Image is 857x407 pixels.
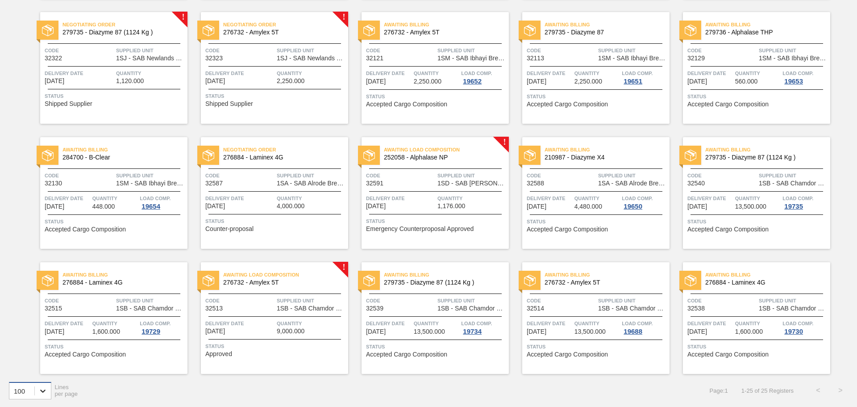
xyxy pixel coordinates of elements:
[545,29,662,36] span: 279735 - Diazyme 87
[527,226,608,233] span: Accepted Cargo Composition
[140,194,185,210] a: Load Comp.19654
[62,20,187,29] span: Negotiating Order
[524,150,536,161] img: status
[384,154,502,161] span: 252058 - Alphalase NP
[45,328,64,335] span: 11/24/2025
[782,203,805,210] div: 19735
[527,342,667,351] span: Status
[45,217,185,226] span: Status
[461,319,507,335] a: Load Comp.19734
[670,12,830,124] a: statusAwaiting Billing279736 - Alphalase THPCode32129Supplied Unit1SM - SAB Ibhayi BreweryDeliver...
[45,101,92,107] span: Shipped Supplier
[205,46,275,55] span: Code
[203,25,214,36] img: status
[116,55,185,62] span: 1SJ - SAB Newlands Brewery
[277,305,346,312] span: 1SB - SAB Chamdor Brewery
[622,319,667,335] a: Load Comp.19688
[574,194,620,203] span: Quantity
[687,194,733,203] span: Delivery Date
[527,305,544,312] span: 32514
[62,145,187,154] span: Awaiting Billing
[116,46,185,55] span: Supplied Unit
[366,101,447,108] span: Accepted Cargo Composition
[687,226,769,233] span: Accepted Cargo Composition
[524,275,536,286] img: status
[705,20,830,29] span: Awaiting Billing
[205,328,225,335] span: 11/24/2025
[55,384,78,397] span: Lines per page
[527,296,596,305] span: Code
[782,69,828,85] a: Load Comp.19653
[687,217,828,226] span: Status
[366,171,435,180] span: Code
[414,319,459,328] span: Quantity
[461,78,483,85] div: 19652
[92,328,120,335] span: 1,600.000
[140,194,171,203] span: Load Comp.
[461,319,492,328] span: Load Comp.
[670,137,830,249] a: statusAwaiting Billing279735 - Diazyme 87 (1124 Kg )Code32540Supplied Unit1SB - SAB Chamdor Brewe...
[782,328,805,335] div: 19730
[782,194,813,203] span: Load Comp.
[366,194,435,203] span: Delivery Date
[437,55,507,62] span: 1SM - SAB Ibhayi Brewery
[527,328,546,335] span: 12/10/2025
[366,305,383,312] span: 32539
[574,203,602,210] span: 4,480.000
[527,180,544,187] span: 32588
[277,69,346,78] span: Quantity
[461,328,483,335] div: 19734
[687,203,707,210] span: 11/07/2025
[366,46,435,55] span: Code
[205,305,223,312] span: 32513
[203,150,214,161] img: status
[509,137,670,249] a: statusAwaiting Billing210987 - Diazyme X4Code32588Supplied Unit1SA - SAB Alrode BreweryDelivery D...
[277,194,346,203] span: Quantity
[687,296,757,305] span: Code
[687,55,705,62] span: 32129
[685,25,696,36] img: status
[45,296,114,305] span: Code
[366,203,386,210] span: 10/16/2025
[687,46,757,55] span: Code
[116,78,144,84] span: 1,120.000
[205,101,253,107] span: Shipped Supplier
[45,351,126,358] span: Accepted Cargo Composition
[437,171,507,180] span: Supplied Unit
[710,387,728,394] span: Page : 1
[687,92,828,101] span: Status
[205,342,346,351] span: Status
[205,296,275,305] span: Code
[705,270,830,279] span: Awaiting Billing
[829,379,852,402] button: >
[366,342,507,351] span: Status
[45,305,62,312] span: 32515
[598,171,667,180] span: Supplied Unit
[363,275,375,286] img: status
[116,180,185,187] span: 1SM - SAB Ibhayi Brewery
[622,319,653,328] span: Load Comp.
[223,145,348,154] span: Negotiating Order
[205,226,254,232] span: Counter-proposal
[687,69,733,78] span: Delivery Date
[782,194,828,210] a: Load Comp.19735
[759,46,828,55] span: Supplied Unit
[187,262,348,374] a: !statusAwaiting Load Composition276732 - Amylex 5TCode32513Supplied Unit1SB - SAB Chamdor Brewery...
[27,137,187,249] a: statusAwaiting Billing284700 - B-ClearCode32130Supplied Unit1SM - SAB Ibhayi BreweryDelivery Date...
[527,194,572,203] span: Delivery Date
[545,279,662,286] span: 276732 - Amylex 5T
[42,275,54,286] img: status
[384,145,509,154] span: Awaiting Load Composition
[735,78,758,85] span: 560.000
[735,328,763,335] span: 1,600.000
[45,342,185,351] span: Status
[45,180,62,187] span: 32130
[277,46,346,55] span: Supplied Unit
[782,319,813,328] span: Load Comp.
[277,328,304,335] span: 9,000.000
[622,194,667,210] a: Load Comp.19650
[598,305,667,312] span: 1SB - SAB Chamdor Brewery
[527,78,546,85] span: 10/09/2025
[205,217,346,226] span: Status
[687,319,733,328] span: Delivery Date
